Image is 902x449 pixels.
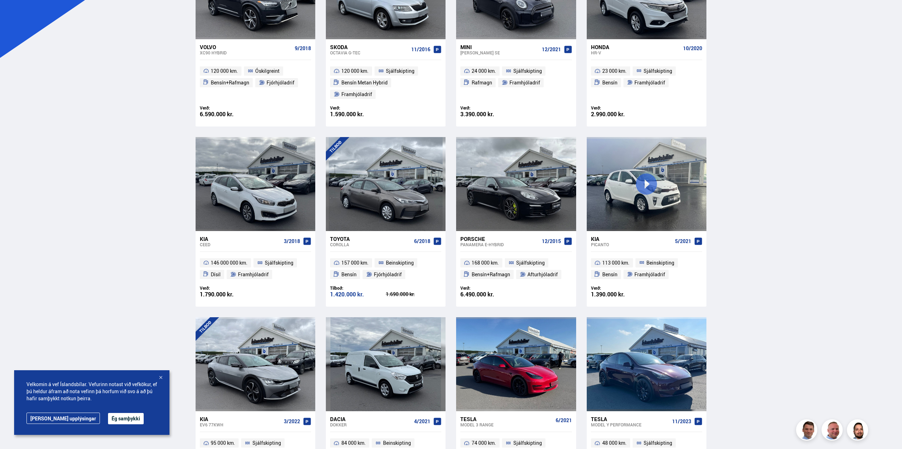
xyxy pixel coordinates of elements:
span: Dísil [211,270,221,279]
span: 5/2021 [675,238,691,244]
a: Mini [PERSON_NAME] SE 12/2021 24 000 km. Sjálfskipting Rafmagn Framhjóladrif Verð: 3.390.000 kr. [456,39,576,126]
div: 6.590.000 kr. [200,111,256,117]
span: Rafmagn [472,78,492,87]
div: Kia [200,416,281,422]
span: Beinskipting [386,259,414,267]
div: Model 3 RANGE [460,422,552,427]
a: Skoda Octavia G-TEC 11/2016 120 000 km. Sjálfskipting Bensín Metan Hybrid Framhjóladrif Verð: 1.5... [326,39,446,126]
div: 2.990.000 kr. [591,111,647,117]
a: Volvo XC90 HYBRID 9/2018 120 000 km. Óskilgreint Bensín+Rafmagn Fjórhjóladrif Verð: 6.590.000 kr. [196,39,315,126]
span: Bensín+Rafmagn [211,78,249,87]
div: Volvo [200,44,292,50]
div: Verð: [200,285,256,291]
div: Kia [591,236,672,242]
div: 1.590.000 kr. [330,111,386,117]
div: Tesla [591,416,669,422]
div: Picanto [591,242,672,247]
div: Verð: [330,105,386,111]
span: Velkomin á vef Íslandsbílar. Vefurinn notast við vefkökur, ef þú heldur áfram að nota vefinn þá h... [26,381,157,402]
div: 1.690.000 kr. [386,292,442,297]
a: [PERSON_NAME] upplýsingar [26,413,100,424]
span: Fjórhjóladrif [267,78,294,87]
span: Sjálfskipting [386,67,414,75]
div: Model Y PERFORMANCE [591,422,669,427]
span: Bensín Metan Hybrid [341,78,388,87]
span: 146 000 000 km. [211,259,247,267]
div: Skoda [330,44,408,50]
div: Toyota [330,236,411,242]
span: Framhjóladrif [238,270,269,279]
span: 23 000 km. [602,67,627,75]
div: Verð: [591,285,647,291]
span: Framhjóladrif [341,90,372,99]
span: 12/2021 [542,47,561,52]
div: [PERSON_NAME] SE [460,50,539,55]
span: Sjálfskipting [265,259,293,267]
span: Sjálfskipting [513,439,542,447]
span: Framhjóladrif [634,270,665,279]
span: Beinskipting [646,259,674,267]
span: 11/2023 [672,419,691,424]
span: 74 000 km. [472,439,496,447]
button: Ég samþykki [108,413,144,424]
span: 6/2018 [414,238,430,244]
div: Verð: [200,105,256,111]
span: 84 000 km. [341,439,366,447]
span: 48 000 km. [602,439,627,447]
span: 24 000 km. [472,67,496,75]
div: Verð: [591,105,647,111]
span: 157 000 km. [341,259,369,267]
span: 9/2018 [295,46,311,51]
span: 95 000 km. [211,439,235,447]
span: 113 000 km. [602,259,629,267]
a: Honda HR-V 10/2020 23 000 km. Sjálfskipting Bensín Framhjóladrif Verð: 2.990.000 kr. [587,39,706,126]
span: Bensín+Rafmagn [472,270,510,279]
a: Kia Picanto 5/2021 113 000 km. Beinskipting Bensín Framhjóladrif Verð: 1.390.000 kr. [587,231,706,307]
div: Octavia G-TEC [330,50,408,55]
div: EV6 77KWH [200,422,281,427]
span: 6/2021 [556,418,572,423]
button: Open LiveChat chat widget [6,3,27,24]
div: Verð: [460,285,516,291]
div: Corolla [330,242,411,247]
div: Dacia [330,416,411,422]
span: 3/2022 [284,419,300,424]
span: Bensín [602,270,617,279]
a: Porsche Panamera E-HYBRID 12/2015 168 000 km. Sjálfskipting Bensín+Rafmagn Afturhjóladrif Verð: 6... [456,231,576,307]
span: Bensín [341,270,357,279]
div: Porsche [460,236,539,242]
div: 3.390.000 kr. [460,111,516,117]
span: Beinskipting [383,439,411,447]
span: Sjálfskipting [644,67,672,75]
span: 120 000 km. [341,67,369,75]
div: 1.790.000 kr. [200,291,256,297]
span: Framhjóladrif [509,78,540,87]
img: FbJEzSuNWCJXmdc-.webp [797,420,818,442]
div: Tesla [460,416,552,422]
div: Dokker [330,422,411,427]
span: 10/2020 [683,46,702,51]
span: 120 000 km. [211,67,238,75]
span: Framhjóladrif [634,78,665,87]
span: 168 000 km. [472,259,499,267]
div: Mini [460,44,539,50]
div: Verð: [460,105,516,111]
div: Panamera E-HYBRID [460,242,539,247]
span: 12/2015 [542,238,561,244]
span: Óskilgreint [255,67,280,75]
img: siFngHWaQ9KaOqBr.png [823,420,844,442]
div: 6.490.000 kr. [460,291,516,297]
div: HR-V [591,50,680,55]
a: Toyota Corolla 6/2018 157 000 km. Beinskipting Bensín Fjórhjóladrif Tilboð: 1.420.000 kr. 1.690.0... [326,231,446,307]
div: 1.390.000 kr. [591,291,647,297]
span: Sjálfskipting [513,67,542,75]
div: Tilboð: [330,285,386,291]
span: 4/2021 [414,419,430,424]
span: Sjálfskipting [252,439,281,447]
div: 1.420.000 kr. [330,291,386,297]
div: Honda [591,44,680,50]
span: Fjórhjóladrif [374,270,402,279]
span: Sjálfskipting [516,259,545,267]
span: Sjálfskipting [644,439,672,447]
div: Ceed [200,242,281,247]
